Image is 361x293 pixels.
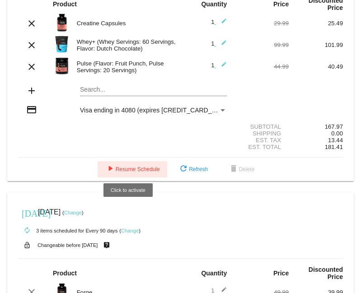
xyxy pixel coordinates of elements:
div: Est. Total [234,144,289,150]
div: Pulse (Flavor: Fruit Punch, Pulse Servings: 20 Servings) [72,60,181,74]
mat-icon: play_arrow [105,164,116,175]
strong: Price [273,0,289,8]
span: 1 [211,40,227,47]
mat-icon: refresh [178,164,189,175]
div: 99.99 [234,42,289,48]
mat-select: Payment Method [80,107,227,114]
small: ( ) [62,210,84,215]
span: 0.00 [331,130,343,137]
button: Refresh [171,161,215,177]
span: Delete [228,166,255,172]
small: 3 items scheduled for Every 90 days [18,228,117,233]
img: Image-1-Carousel-Pulse-20S-Fruit-Punch-Transp.png [53,57,71,75]
button: Delete [221,161,262,177]
img: Image-1-Carousel-Whey-5lb-Chocolate-no-badge-Transp.png [53,35,71,53]
small: Changeable before [DATE] [38,242,98,248]
mat-icon: clear [26,61,37,72]
a: Change [121,228,139,233]
small: ( ) [119,228,141,233]
div: 40.49 [289,63,343,70]
span: 1 [211,19,227,25]
div: 44.99 [234,63,289,70]
span: Refresh [178,166,208,172]
div: Shipping [234,130,289,137]
mat-icon: clear [26,40,37,51]
mat-icon: autorenew [22,225,33,236]
span: Visa ending in 4080 (expires [CREDIT_CARD_DATA]) [80,107,231,114]
span: 13.44 [328,137,343,144]
mat-icon: credit_card [26,104,37,115]
mat-icon: [DATE] [22,207,33,218]
strong: Discounted Price [309,266,343,280]
div: Whey+ (Whey Servings: 60 Servings, Flavor: Dutch Chocolate) [72,38,181,52]
input: Search... [80,86,227,93]
div: Creatine Capsules [72,20,181,27]
strong: Price [273,270,289,277]
mat-icon: live_help [101,239,112,251]
div: 29.99 [234,20,289,27]
mat-icon: edit [216,18,227,29]
div: 101.99 [289,42,343,48]
img: Image-1-Creatine-Capsules-1000x1000-Transp.png [53,14,71,32]
strong: Product [53,270,77,277]
mat-icon: delete [228,164,239,175]
mat-icon: edit [216,40,227,51]
strong: Quantity [201,270,227,277]
div: 25.49 [289,20,343,27]
div: Subtotal [234,123,289,130]
strong: Quantity [201,0,227,8]
button: Resume Schedule [98,161,167,177]
mat-icon: edit [216,61,227,72]
span: 1 [211,62,227,69]
div: 167.97 [289,123,343,130]
mat-icon: lock_open [22,239,33,251]
span: 181.41 [325,144,343,150]
mat-icon: clear [26,18,37,29]
div: Est. Tax [234,137,289,144]
span: Resume Schedule [105,166,160,172]
strong: Product [53,0,77,8]
mat-icon: add [26,85,37,96]
a: Change [64,210,82,215]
